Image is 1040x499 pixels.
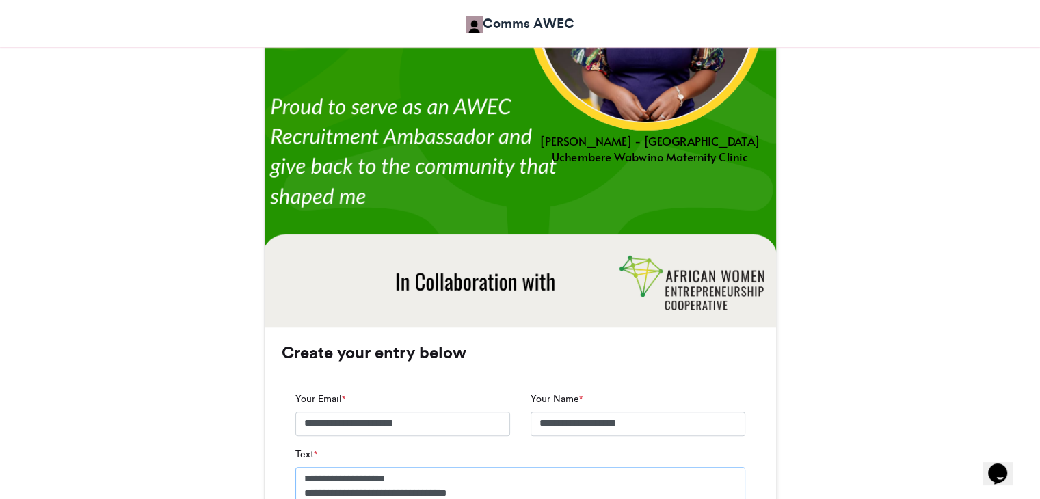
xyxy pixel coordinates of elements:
label: Text [295,447,317,461]
label: Your Name [531,392,583,406]
h3: Create your entry below [282,345,759,361]
iframe: chat widget [983,444,1026,485]
img: Comms AWEC [466,16,483,33]
div: [PERSON_NAME] - [GEOGRAPHIC_DATA] Uchembere Wabwino Maternity Clinic [522,133,777,165]
label: Your Email [295,392,345,406]
a: Comms AWEC [466,14,574,33]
